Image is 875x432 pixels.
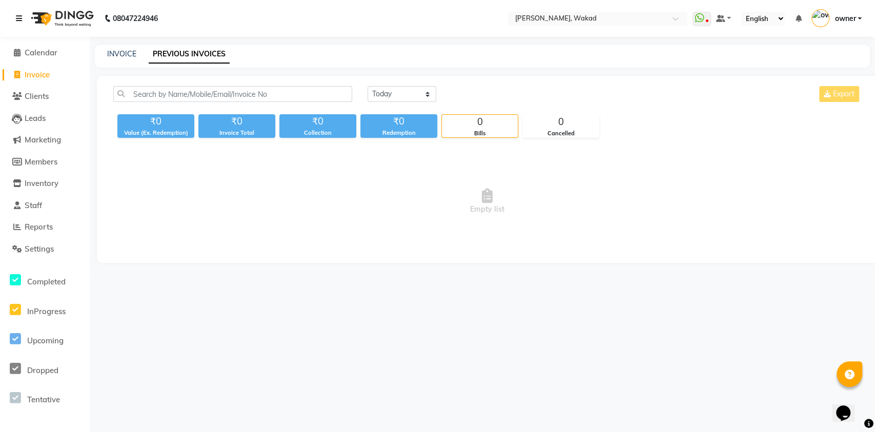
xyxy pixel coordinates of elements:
[107,49,136,58] a: INVOICE
[27,395,60,404] span: Tentative
[279,129,356,137] div: Collection
[360,129,437,137] div: Redemption
[279,114,356,129] div: ₹0
[442,115,518,129] div: 0
[149,45,230,64] a: PREVIOUS INVOICES
[25,200,42,210] span: Staff
[3,243,87,255] a: Settings
[25,222,53,232] span: Reports
[523,129,599,138] div: Cancelled
[3,156,87,168] a: Members
[3,69,87,81] a: Invoice
[25,91,49,101] span: Clients
[3,178,87,190] a: Inventory
[117,129,194,137] div: Value (Ex. Redemption)
[198,114,275,129] div: ₹0
[3,200,87,212] a: Staff
[113,4,158,33] b: 08047224946
[3,113,87,125] a: Leads
[27,306,66,316] span: InProgress
[27,365,58,375] span: Dropped
[3,47,87,59] a: Calendar
[27,336,64,345] span: Upcoming
[811,9,829,27] img: owner
[3,221,87,233] a: Reports
[25,178,58,188] span: Inventory
[25,244,54,254] span: Settings
[25,113,46,123] span: Leads
[832,391,865,422] iframe: chat widget
[113,86,352,102] input: Search by Name/Mobile/Email/Invoice No
[26,4,96,33] img: logo
[117,114,194,129] div: ₹0
[198,129,275,137] div: Invoice Total
[835,13,856,24] span: owner
[442,129,518,138] div: Bills
[25,70,50,79] span: Invoice
[3,134,87,146] a: Marketing
[25,135,61,145] span: Marketing
[113,150,861,253] span: Empty list
[27,277,66,286] span: Completed
[360,114,437,129] div: ₹0
[3,91,87,102] a: Clients
[25,48,57,57] span: Calendar
[523,115,599,129] div: 0
[25,157,57,167] span: Members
